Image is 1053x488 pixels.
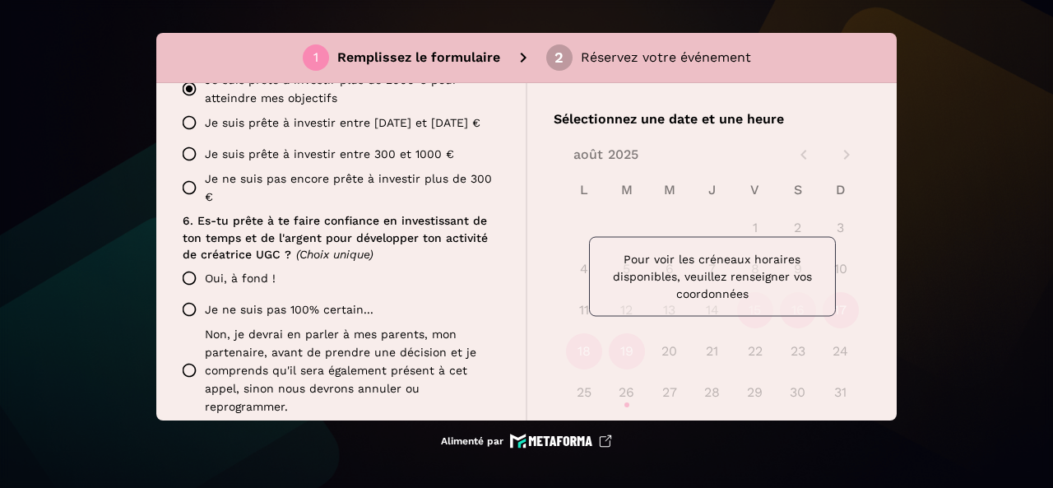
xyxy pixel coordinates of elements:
[205,116,480,129] font: Je suis prête à investir entre [DATE] et [DATE] €
[441,435,503,447] font: Alimenté par
[313,49,318,65] font: 1
[581,49,751,65] font: Réservez votre événement
[337,49,500,65] font: Remplissez le formulaire
[296,248,373,261] font: (Choix unique)
[205,328,476,413] font: Non, je devrai en parler à mes parents, mon partenaire, avant de prendre une décision et je compr...
[554,49,564,66] font: 2
[205,172,492,203] font: Je ne suis pas encore prête à investir plus de 300 €
[554,111,784,127] font: Sélectionnez une date et une heure
[205,303,373,316] font: Je ne suis pas 100% certain...
[613,253,812,300] font: Pour voir les créneaux horaires disponibles, veuillez renseigner vos coordonnées
[441,434,612,448] a: Alimenté par
[183,214,492,260] font: 6. Es-tu prête à te faire confiance en investissant de ton temps et de l'argent pour développer t...
[205,272,276,285] font: Oui, à fond !
[205,147,454,160] font: Je suis prête à investir entre 300 et 1000 €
